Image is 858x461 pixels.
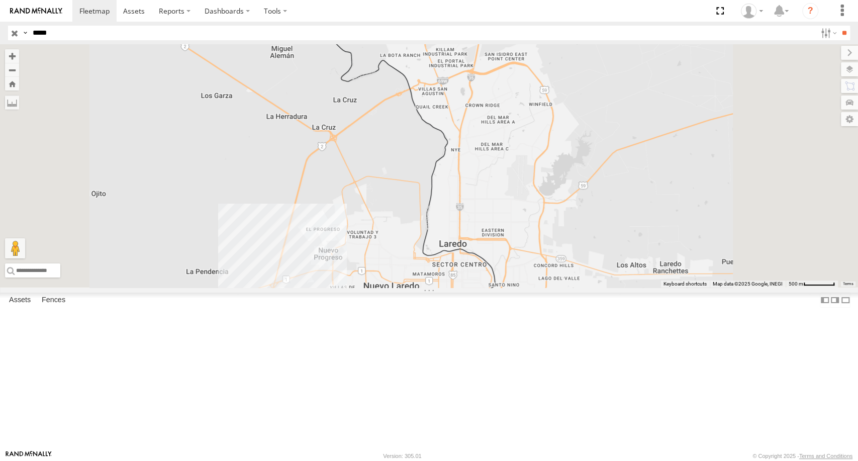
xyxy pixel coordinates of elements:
label: Search Filter Options [817,26,838,40]
a: Terms and Conditions [799,453,852,459]
label: Hide Summary Table [840,293,850,307]
button: Zoom out [5,63,19,77]
label: Assets [4,293,36,307]
a: Terms [843,282,853,286]
label: Map Settings [841,112,858,126]
label: Search Query [21,26,29,40]
button: Map Scale: 500 m per 59 pixels [786,281,838,288]
label: Dock Summary Table to the Left [820,293,830,307]
label: Measure [5,96,19,110]
i: ? [802,3,818,19]
a: Visit our Website [6,451,52,461]
span: Map data ©2025 Google, INEGI [713,281,783,287]
span: 500 m [789,281,803,287]
img: rand-logo.svg [10,8,62,15]
label: Fences [37,293,70,307]
div: Juan Oropeza [737,4,767,19]
button: Drag Pegman onto the map to open Street View [5,238,25,258]
button: Zoom in [5,49,19,63]
div: © Copyright 2025 - [752,453,852,459]
label: Dock Summary Table to the Right [830,293,840,307]
div: Version: 305.01 [383,453,421,459]
button: Zoom Home [5,77,19,90]
button: Keyboard shortcuts [663,281,707,288]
